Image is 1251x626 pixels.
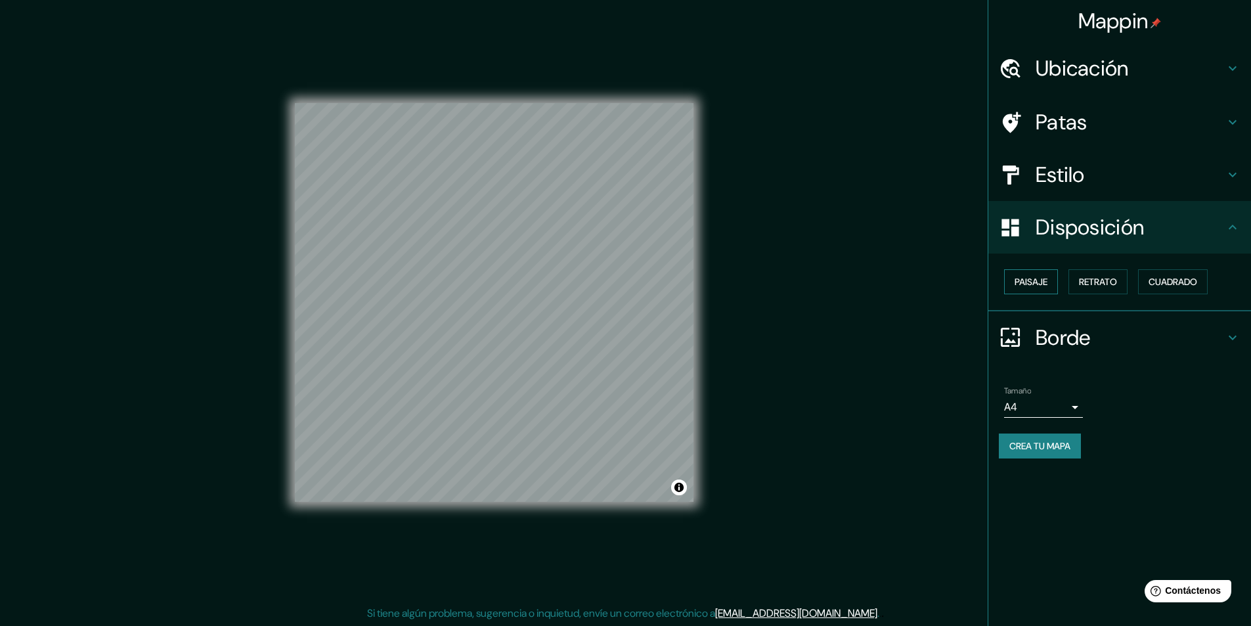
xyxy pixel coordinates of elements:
font: Tamaño [1004,386,1031,396]
div: Ubicación [988,42,1251,95]
button: Crea tu mapa [999,434,1081,458]
font: Patas [1036,108,1087,136]
button: Cuadrado [1138,269,1208,294]
font: Si tiene algún problema, sugerencia o inquietud, envíe un correo electrónico a [367,606,715,620]
font: . [877,606,879,620]
div: Estilo [988,148,1251,201]
a: [EMAIL_ADDRESS][DOMAIN_NAME] [715,606,877,620]
button: Paisaje [1004,269,1058,294]
font: Ubicación [1036,55,1129,82]
font: A4 [1004,400,1017,414]
iframe: Lanzador de widgets de ayuda [1134,575,1237,612]
font: Borde [1036,324,1091,351]
canvas: Mapa [295,103,693,502]
font: Cuadrado [1149,276,1197,288]
font: Paisaje [1015,276,1047,288]
font: Retrato [1079,276,1117,288]
div: Disposición [988,201,1251,254]
font: Disposición [1036,213,1144,241]
font: Mappin [1078,7,1149,35]
font: . [881,606,884,620]
font: Crea tu mapa [1009,440,1070,452]
div: Patas [988,96,1251,148]
button: Activar o desactivar atribución [671,480,687,495]
button: Retrato [1068,269,1128,294]
div: Borde [988,311,1251,364]
font: . [879,606,881,620]
img: pin-icon.png [1151,18,1161,28]
font: Estilo [1036,161,1085,189]
div: A4 [1004,397,1083,418]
